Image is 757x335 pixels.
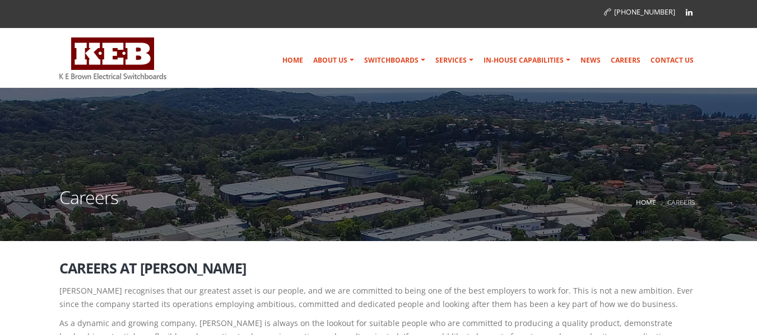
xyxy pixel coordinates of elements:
img: K E Brown Electrical Switchboards [59,37,166,79]
a: Home [278,49,308,72]
li: Careers [658,195,695,209]
a: Linkedin [681,4,698,21]
a: Home [636,197,656,206]
p: [PERSON_NAME] recognises that our greatest asset is our people, and we are committed to being one... [59,284,698,311]
h1: Careers [59,188,118,220]
a: Switchboards [360,49,430,72]
a: Contact Us [646,49,698,72]
a: Careers [606,49,645,72]
a: In-house Capabilities [479,49,575,72]
a: News [576,49,605,72]
h2: Careers at [PERSON_NAME] [59,261,698,276]
a: Services [431,49,478,72]
a: About Us [309,49,359,72]
a: [PHONE_NUMBER] [604,7,675,17]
